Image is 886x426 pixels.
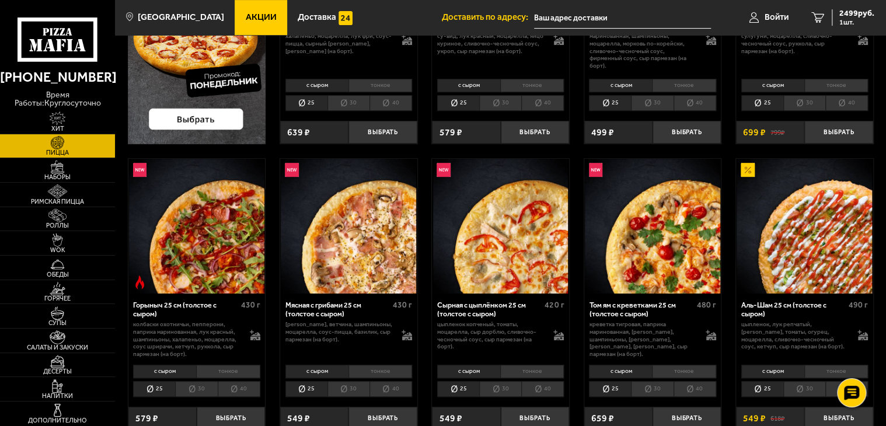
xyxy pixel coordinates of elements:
[437,365,500,378] li: с сыром
[437,321,544,351] p: цыпленок копченый, томаты, моцарелла, сыр дорблю, сливочно-чесночный соус, сыр пармезан (на борт).
[534,7,711,29] input: Ваш адрес доставки
[765,13,789,22] span: Войти
[285,79,348,92] li: с сыром
[285,321,392,343] p: [PERSON_NAME], ветчина, шампиньоны, моцарелла, соус-пицца, базилик, сыр пармезан (на борт).
[743,128,766,137] span: 699 ₽
[825,95,868,111] li: 40
[479,95,521,111] li: 30
[196,365,260,378] li: тонкое
[218,381,260,397] li: 40
[348,79,412,92] li: тонкое
[741,381,783,397] li: 25
[437,163,451,177] img: Новинка
[437,79,500,92] li: с сыром
[849,300,868,310] span: 490 г
[501,121,569,144] button: Выбрать
[741,365,804,378] li: с сыром
[737,159,872,294] img: Аль-Шам 25 см (толстое с сыром)
[285,163,299,177] img: Новинка
[298,13,336,22] span: Доставка
[393,300,412,310] span: 430 г
[674,381,716,397] li: 40
[591,128,614,137] span: 499 ₽
[327,95,369,111] li: 30
[437,381,479,397] li: 25
[674,95,716,111] li: 40
[545,300,564,310] span: 420 г
[770,128,784,137] s: 799 ₽
[743,414,766,423] span: 549 ₽
[585,159,720,294] img: Том ям с креветками 25 см (толстое с сыром)
[741,301,846,318] div: Аль-Шам 25 см (толстое с сыром)
[591,414,614,423] span: 659 ₽
[439,414,462,423] span: 549 ₽
[770,414,784,423] s: 618 ₽
[133,301,238,318] div: Горыныч 25 см (толстое с сыром)
[631,381,673,397] li: 30
[285,365,348,378] li: с сыром
[804,365,868,378] li: тонкое
[339,11,353,25] img: 15daf4d41897b9f0e9f617042186c801.svg
[287,128,310,137] span: 639 ₽
[442,13,534,22] span: Доставить по адресу:
[133,381,175,397] li: 25
[584,159,721,294] a: НовинкаТом ям с креветками 25 см (толстое с сыром)
[589,26,696,70] p: ветчина, корнишоны, паприка маринованная, шампиньоны, моцарелла, морковь по-корейски, сливочно-че...
[133,275,147,289] img: Острое блюдо
[281,159,416,294] img: Мясная с грибами 25 см (толстое с сыром)
[839,19,874,26] span: 1 шт.
[652,365,716,378] li: тонкое
[437,95,479,111] li: 25
[521,381,564,397] li: 40
[133,163,147,177] img: Новинка
[348,121,417,144] button: Выбрать
[285,95,327,111] li: 25
[652,79,716,92] li: тонкое
[741,163,755,177] img: Акционный
[175,381,217,397] li: 30
[589,381,631,397] li: 25
[741,321,848,351] p: цыпленок, лук репчатый, [PERSON_NAME], томаты, огурец, моцарелла, сливочно-чесночный соус, кетчуп...
[437,26,544,55] p: колбаски охотничьи, куриная грудка су-вид, лук красный, моцарелла, яйцо куриное, сливочно-чесночн...
[285,26,392,55] p: фарш болоньезе, пепперони, халапеньо, моцарелла, лук фри, соус-пицца, сырный [PERSON_NAME], [PERS...
[280,159,417,294] a: НовинкаМясная с грибами 25 см (толстое с сыром)
[697,300,716,310] span: 480 г
[128,159,266,294] a: НовинкаОстрое блюдоГорыныч 25 см (толстое с сыром)
[285,301,390,318] div: Мясная с грибами 25 см (толстое с сыром)
[479,381,521,397] li: 30
[825,381,868,397] li: 40
[589,321,696,358] p: креветка тигровая, паприка маринованная, [PERSON_NAME], шампиньоны, [PERSON_NAME], [PERSON_NAME],...
[133,365,196,378] li: с сыром
[369,381,412,397] li: 40
[839,9,874,18] span: 2499 руб.
[369,95,412,111] li: 40
[783,95,825,111] li: 30
[500,79,564,92] li: тонкое
[348,365,412,378] li: тонкое
[241,300,260,310] span: 430 г
[589,365,652,378] li: с сыром
[500,365,564,378] li: тонкое
[804,79,868,92] li: тонкое
[432,159,569,294] a: НовинкаСырная с цыплёнком 25 см (толстое с сыром)
[246,13,277,22] span: Акции
[589,301,693,318] div: Том ям с креветками 25 см (толстое с сыром)
[589,163,603,177] img: Новинка
[653,121,721,144] button: Выбрать
[285,381,327,397] li: 25
[804,121,873,144] button: Выбрать
[736,159,873,294] a: АкционныйАль-Шам 25 см (толстое с сыром)
[433,159,568,294] img: Сырная с цыплёнком 25 см (толстое с сыром)
[138,13,224,22] span: [GEOGRAPHIC_DATA]
[589,79,652,92] li: с сыром
[783,381,825,397] li: 30
[741,79,804,92] li: с сыром
[133,321,240,358] p: колбаски Охотничьи, пепперони, паприка маринованная, лук красный, шампиньоны, халапеньо, моцарелл...
[287,414,310,423] span: 549 ₽
[327,381,369,397] li: 30
[589,95,631,111] li: 25
[129,159,264,294] img: Горыныч 25 см (толстое с сыром)
[439,128,462,137] span: 579 ₽
[521,95,564,111] li: 40
[135,414,158,423] span: 579 ₽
